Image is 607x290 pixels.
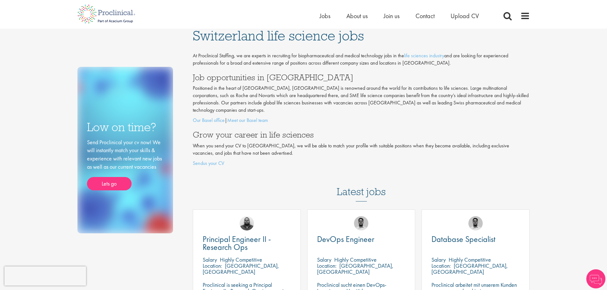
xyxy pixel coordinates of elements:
span: Location: [203,262,222,269]
a: Upload CV [451,12,479,20]
span: Location: [317,262,336,269]
h3: Grow your career in life sciences [193,131,530,139]
img: Timothy Deschamps [354,216,368,230]
img: Timothy Deschamps [468,216,483,230]
p: At Proclinical Staffing, we are experts in recruiting for biopharmaceutical and medical technolog... [193,52,530,67]
a: Principal Engineer II - Research Ops [203,235,291,251]
p: [GEOGRAPHIC_DATA], [GEOGRAPHIC_DATA] [431,262,508,275]
span: Salary [431,256,446,263]
a: Sendus your CV [193,160,224,166]
span: Principal Engineer II - Research Ops [203,234,271,252]
span: Location: [431,262,451,269]
a: Our Basel office [193,117,225,124]
h3: Job opportunities in [GEOGRAPHIC_DATA] [193,73,530,81]
a: Lets go [87,177,132,190]
p: When you send your CV to [GEOGRAPHIC_DATA], we will be able to match your profile with suitable p... [193,142,530,157]
a: Meet our Basel team [227,117,268,124]
a: DevOps Engineer [317,235,405,243]
span: Salary [317,256,331,263]
p: Highly Competitive [449,256,491,263]
p: Highly Competitive [220,256,262,263]
div: Send Proclinical your cv now! We will instantly match your skills & experience with relevant new ... [87,138,163,191]
iframe: reCAPTCHA [4,266,86,286]
h3: Low on time? [87,121,163,133]
p: [GEOGRAPHIC_DATA], [GEOGRAPHIC_DATA] [317,262,394,275]
a: About us [346,12,368,20]
a: Jobs [320,12,330,20]
img: Chatbot [586,269,605,288]
a: Database Specialist [431,235,520,243]
a: Join us [384,12,400,20]
span: DevOps Engineer [317,234,374,244]
img: Ashley Bennett [240,216,254,230]
p: [GEOGRAPHIC_DATA], [GEOGRAPHIC_DATA] [203,262,279,275]
span: Salary [203,256,217,263]
p: Highly Competitive [334,256,377,263]
a: life sciences industry [404,52,444,59]
span: Database Specialist [431,234,495,244]
p: Positioned in the heart of [GEOGRAPHIC_DATA], [GEOGRAPHIC_DATA] is renowned around the world for ... [193,85,530,114]
p: | [193,117,530,124]
h3: Latest jobs [337,170,386,202]
a: Contact [416,12,435,20]
span: Switzerland life science jobs [193,27,364,44]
